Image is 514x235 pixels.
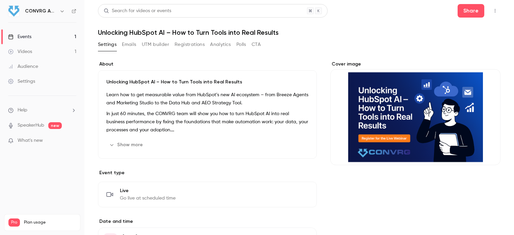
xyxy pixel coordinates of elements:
div: Settings [8,78,35,85]
button: Analytics [210,39,231,50]
label: Cover image [330,61,500,68]
label: About [98,61,317,68]
button: Polls [236,39,246,50]
span: Help [18,107,27,114]
label: Date and time [98,218,317,225]
span: Go live at scheduled time [120,195,176,202]
button: Settings [98,39,117,50]
p: Learn how to get measurable value from HubSpot’s new AI ecosystem – from Breeze Agents and Market... [106,91,308,107]
button: Show more [106,139,147,150]
button: UTM builder [142,39,169,50]
p: Unlocking HubSpot AI – How to Turn Tools into Real Results [106,79,308,85]
button: CTA [252,39,261,50]
span: Live [120,187,176,194]
a: SpeakerHub [18,122,44,129]
h1: Unlocking HubSpot AI – How to Turn Tools into Real Results [98,28,500,36]
span: Plan usage [24,220,76,225]
div: Search for videos or events [104,7,171,15]
h6: CONVRG Agency [25,8,57,15]
button: Registrations [175,39,205,50]
span: What's new [18,137,43,144]
button: Share [458,4,484,18]
span: Pro [8,218,20,227]
iframe: Noticeable Trigger [68,138,76,144]
p: Event type [98,169,317,176]
div: Audience [8,63,38,70]
img: CONVRG Agency [8,6,19,17]
li: help-dropdown-opener [8,107,76,114]
p: In just 60 minutes, the CONVRG team will show you how to turn HubSpot AI into real business perfo... [106,110,308,134]
button: Emails [122,39,136,50]
section: Cover image [330,61,500,165]
span: new [48,122,62,129]
div: Events [8,33,31,40]
div: Videos [8,48,32,55]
